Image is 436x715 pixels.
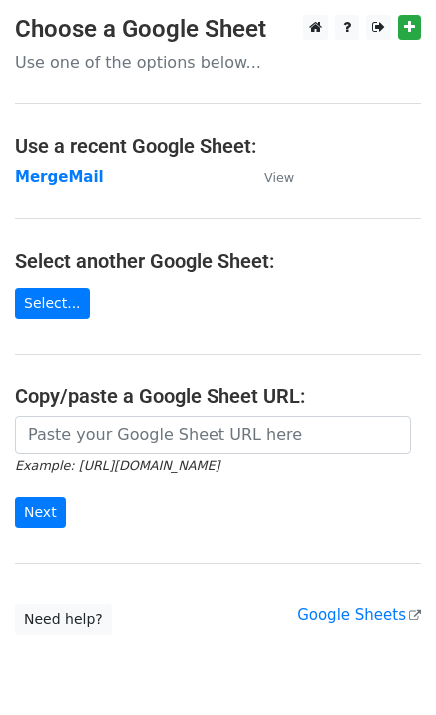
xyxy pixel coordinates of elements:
h4: Select another Google Sheet: [15,249,421,273]
small: View [264,170,294,185]
input: Paste your Google Sheet URL here [15,416,411,454]
h3: Choose a Google Sheet [15,15,421,44]
a: Select... [15,288,90,319]
input: Next [15,497,66,528]
a: View [244,168,294,186]
h4: Use a recent Google Sheet: [15,134,421,158]
small: Example: [URL][DOMAIN_NAME] [15,458,219,473]
a: MergeMail [15,168,104,186]
a: Google Sheets [297,606,421,624]
a: Need help? [15,604,112,635]
h4: Copy/paste a Google Sheet URL: [15,384,421,408]
p: Use one of the options below... [15,52,421,73]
